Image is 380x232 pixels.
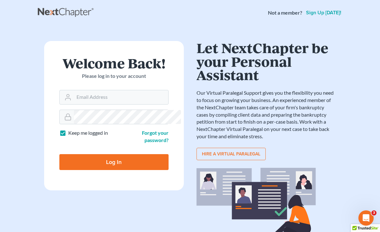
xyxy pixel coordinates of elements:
iframe: Intercom live chat [358,210,374,226]
input: Email Address [74,90,168,104]
label: Keep me logged in [68,129,108,137]
input: Log In [59,154,169,170]
a: Sign up [DATE]! [305,10,343,15]
p: Our Virtual Paralegal Support gives you the flexibility you need to focus on growing your busines... [197,89,336,140]
a: Hire a virtual paralegal [197,148,266,160]
a: Forgot your password? [142,130,169,143]
h1: Let NextChapter be your Personal Assistant [197,41,336,82]
h1: Welcome Back! [59,56,169,70]
span: 3 [371,210,377,215]
p: Please log in to your account [59,72,169,80]
strong: Not a member? [268,9,302,17]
